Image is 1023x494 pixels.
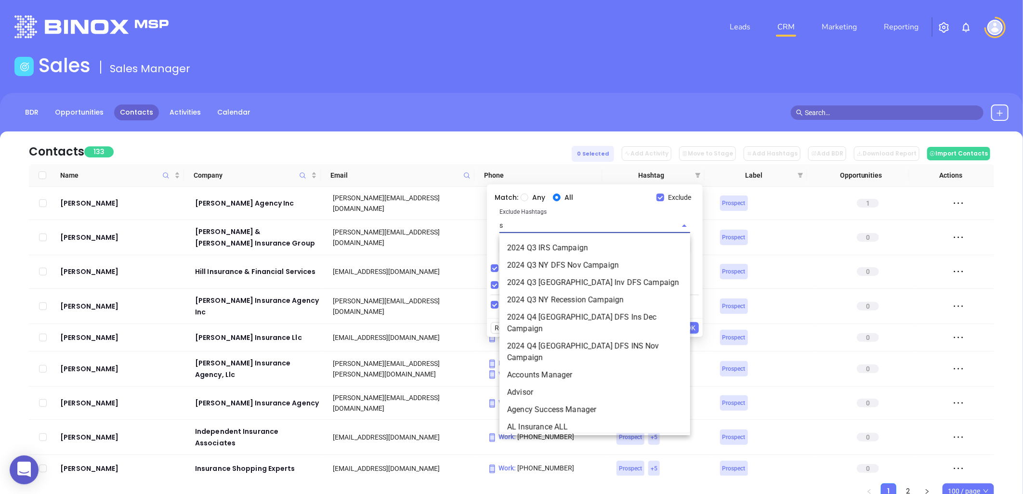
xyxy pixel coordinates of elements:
span: 0 [857,399,879,407]
h1: Sales [39,54,91,77]
th: Actions [909,164,986,187]
li: Advisor [499,384,690,401]
p: [PHONE_NUMBER] [487,463,603,473]
span: Prospect [722,432,746,442]
a: [PERSON_NAME] [60,197,182,209]
a: Activities [164,104,207,120]
img: logo [14,15,169,38]
span: 0 [857,464,879,473]
span: + 5 [651,463,657,474]
span: All [561,192,577,203]
span: 0 [857,333,879,342]
span: Work : [487,433,516,441]
a: BDR [19,104,44,120]
a: Independent Insurance Associates [195,426,319,449]
p: [PHONE_NUMBER] [487,431,603,442]
div: [PERSON_NAME] [60,431,182,443]
p: Exclude Hashtags [499,207,690,217]
span: Prospect [619,463,642,474]
span: Prospect [722,232,746,243]
li: 2024 Q3 NY DFS Nov Campaign [499,257,690,274]
span: Work : [487,464,516,472]
li: 2024 Q4 [GEOGRAPHIC_DATA] DFS Ins Dec Campaign [499,309,690,338]
span: Work : [487,370,516,378]
span: Sales Manager [110,61,190,76]
button: Download Report [854,146,919,161]
div: [PERSON_NAME][EMAIL_ADDRESS][DOMAIN_NAME] [333,392,474,414]
span: New2 [498,299,524,310]
div: [PERSON_NAME] & [PERSON_NAME] Insurance Group [195,226,319,249]
span: 0 [857,364,879,373]
img: user [987,20,1003,35]
span: Prospect [722,332,746,343]
button: Move to Stage [679,146,736,161]
div: [EMAIL_ADDRESS][DOMAIN_NAME] [333,463,474,474]
div: Match: [491,188,699,207]
a: [PERSON_NAME] Insurance Llc [195,332,319,343]
span: Email [330,170,459,181]
span: Prospect [722,463,746,474]
a: [PERSON_NAME] Agency Inc [195,197,319,209]
span: Prospect [722,301,746,312]
a: [PERSON_NAME] Insurance Agency [195,397,319,409]
div: 0 Selected [572,146,614,162]
div: [PERSON_NAME] [60,232,182,243]
img: iconSetting [938,22,950,33]
span: search [796,109,803,116]
a: [PERSON_NAME] [60,332,182,343]
span: Exclude [664,192,695,203]
a: Hill Insurance & Financial Services [195,266,319,277]
p: [PHONE_NUMBER] [487,369,603,379]
span: Prospect [722,398,746,408]
button: Add Hashtags [744,146,800,161]
a: Contacts [114,104,159,120]
a: [PERSON_NAME] [60,266,182,277]
div: [EMAIL_ADDRESS][DOMAIN_NAME] [333,266,474,277]
span: Label [714,170,794,181]
a: Insurance Shopping Experts [195,463,319,474]
div: Contacts [29,143,84,160]
span: 133 [84,146,114,157]
button: Add BDR [808,146,846,161]
button: Import Contacts [927,147,990,160]
button: OK [683,322,699,334]
span: Any [528,192,549,203]
span: filter [695,172,701,178]
span: Mobile : [487,359,522,367]
span: Work : [487,333,516,341]
li: AL Insurance ALL [499,418,690,436]
th: Opportunities [807,164,910,187]
span: Prospect [619,432,642,442]
button: Reset [491,322,515,334]
a: [PERSON_NAME] [60,363,182,375]
div: [PERSON_NAME] [60,397,182,409]
div: [PERSON_NAME] [60,300,182,312]
a: CRM [774,17,799,37]
a: Opportunities [49,104,109,120]
li: Agency Success Manager [499,401,690,418]
li: 2024 Q3 [GEOGRAPHIC_DATA] Inv DFS Campaign [499,274,690,291]
th: Name [56,164,184,187]
div: [PERSON_NAME][EMAIL_ADDRESS][PERSON_NAME][DOMAIN_NAME] [333,358,474,379]
a: [PERSON_NAME] Insurance Agency Inc [195,295,319,318]
li: 2024 Q3 NY Recession Campaign [499,291,690,309]
span: Hashtag [612,170,691,181]
div: [EMAIL_ADDRESS][DOMAIN_NAME] [333,332,474,343]
a: [PERSON_NAME] [60,463,182,474]
a: [PERSON_NAME] Insurance Agency, Llc [195,357,319,380]
span: filter [693,168,703,182]
a: Reporting [880,17,922,37]
span: Reset [495,323,511,333]
span: SC Insurance ALL [498,263,559,273]
span: 1 [857,199,879,208]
